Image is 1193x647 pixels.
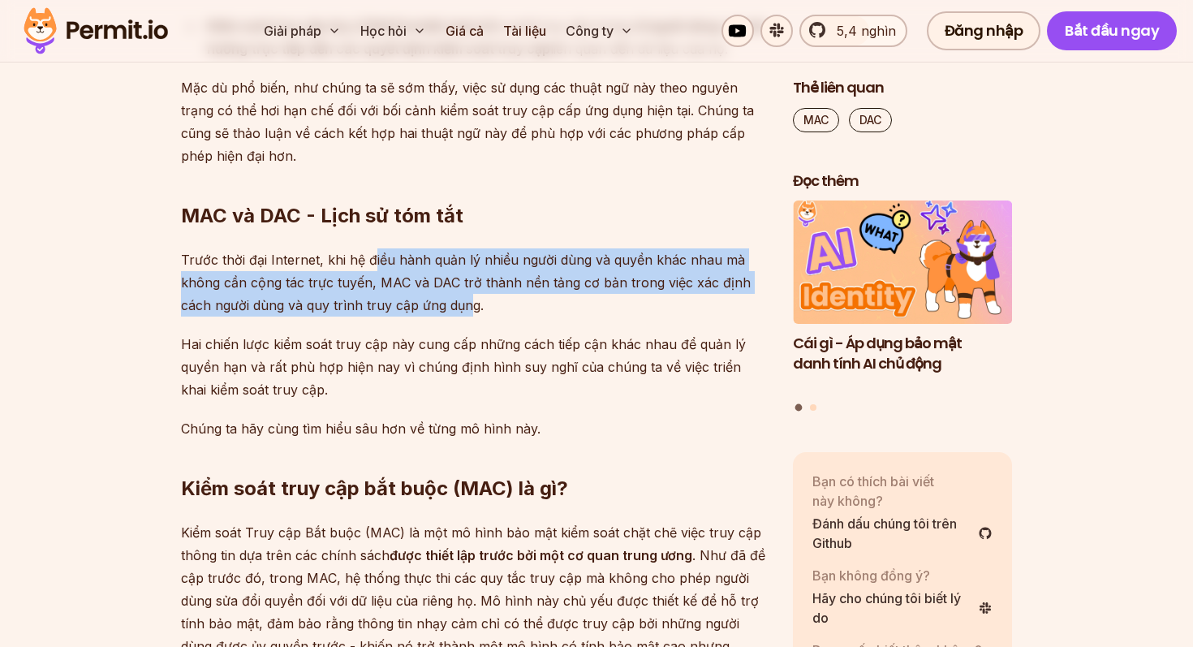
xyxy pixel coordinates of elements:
button: Giải pháp [257,15,347,47]
font: Mặc dù phổ biến, như chúng ta sẽ sớm thấy, việc sử dụng các thuật ngữ này theo nguyên trạng có th... [181,80,754,164]
font: MAC [803,113,829,127]
font: Công ty [566,23,614,39]
font: Đọc thêm [793,170,859,191]
font: DAC [859,113,881,127]
font: Hai chiến lược kiểm soát truy cập này cung cấp những cách tiếp cận khác nhau để quản lý quyền hạn... [181,336,746,398]
a: DAC [849,108,892,132]
font: Giá cả [446,23,484,39]
font: Cái gì - Áp dụng bảo mật danh tính AI chủ động [793,333,962,373]
font: Kiểm soát Truy cập Bắt buộc (MAC) là một mô hình bảo mật kiểm soát chặt chẽ việc truy cập thông t... [181,524,761,563]
a: Tài liệu [497,15,553,47]
font: Đăng nhập [945,20,1023,41]
font: Thẻ liên quan [793,77,884,97]
a: Đánh dấu chúng tôi trên Github [812,514,993,553]
font: được thiết lập trước bởi một cơ quan trung ương [390,547,692,563]
img: Cái gì - Áp dụng bảo mật danh tính AI chủ động [793,201,1012,325]
a: Bắt đầu ngay [1047,11,1177,50]
img: Logo giấy phép [16,3,175,58]
font: Kiểm soát truy cập bắt buộc (MAC) là gì? [181,477,568,500]
font: 5,4 nghìn [837,23,896,39]
font: MAC và DAC - Lịch sử tóm tắt [181,204,463,227]
a: Cái gì - Áp dụng bảo mật danh tính AI chủ độngCái gì - Áp dụng bảo mật danh tính AI chủ động [793,201,1012,395]
div: Bài viết [793,201,1012,414]
a: 5,4 nghìn [799,15,907,47]
font: Tài liệu [503,23,546,39]
font: Bắt đầu ngay [1065,20,1159,41]
li: 1 trong 2 [793,201,1012,395]
button: Chuyển đến slide 2 [810,404,816,411]
button: Chuyển đến slide 1 [795,404,803,412]
font: Học hỏi [360,23,407,39]
font: Bạn không đồng ý? [812,567,930,584]
a: MAC [793,108,839,132]
font: Chúng ta hãy cùng tìm hiểu sâu hơn về từng mô hình này. [181,421,541,437]
a: Giá cả [439,15,490,47]
a: Hãy cho chúng tôi biết lý do [812,589,993,628]
font: Giải pháp [264,23,321,39]
font: Trước thời đại Internet, khi hệ điều hành quản lý nhiều người dùng và quyền khác nhau mà không cầ... [181,252,751,313]
font: Bạn có thích bài viết này không? [812,473,934,509]
button: Học hỏi [354,15,433,47]
a: Đăng nhập [927,11,1041,50]
button: Công ty [559,15,640,47]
